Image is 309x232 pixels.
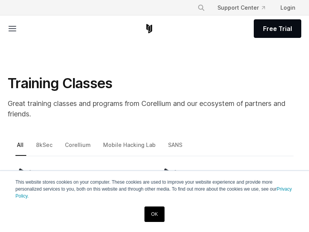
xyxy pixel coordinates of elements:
a: All [15,140,26,156]
div: Navigation Menu [191,1,301,15]
button: Search [194,1,208,15]
a: Mobile Hacking Lab [102,140,158,156]
p: This website stores cookies on your computer. These cookies are used to improve your website expe... [15,179,294,200]
a: Corellium Home [144,24,154,33]
h1: Training Classes [8,75,301,92]
img: corellium-logo-icon-dark [15,169,35,188]
a: SANS [166,140,185,156]
img: corellium-logo-icon-dark [161,169,180,188]
a: OK [144,206,164,222]
a: 8kSec [34,140,55,156]
a: Login [274,1,301,15]
a: Support Center [211,1,271,15]
p: Great training classes and programs from Corellium and our ecosystem of partners and friends. [8,98,301,119]
a: Corellium [63,140,93,156]
a: Free Trial [254,19,301,38]
span: Free Trial [263,24,292,33]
